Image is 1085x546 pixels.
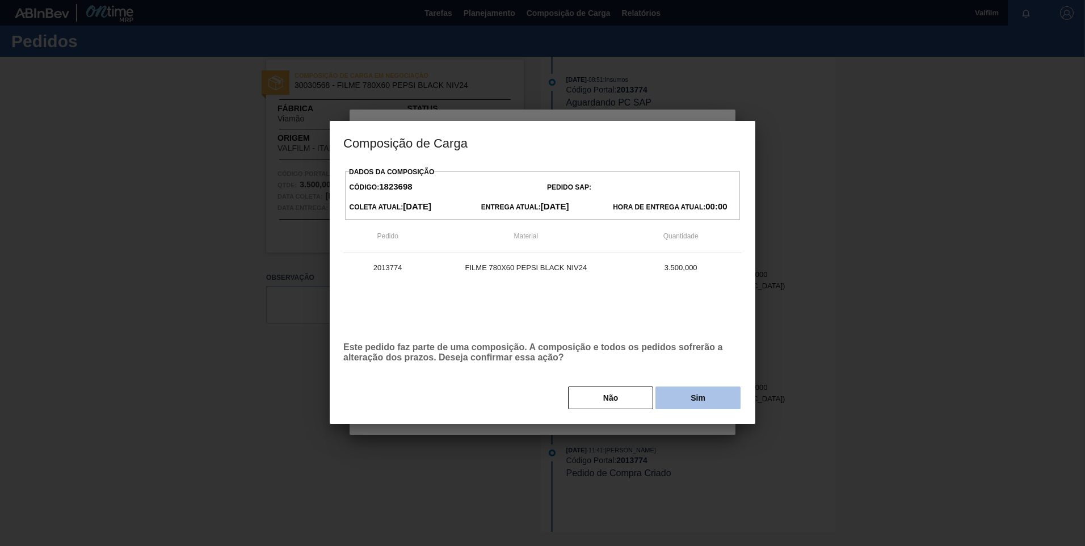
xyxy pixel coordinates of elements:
[330,121,755,164] h3: Composição de Carga
[377,232,398,240] span: Pedido
[343,253,432,282] td: 2013774
[705,201,727,211] strong: 00:00
[547,183,591,191] span: Pedido SAP:
[541,201,569,211] strong: [DATE]
[613,203,727,211] span: Hora de Entrega Atual:
[568,387,653,409] button: Não
[343,342,742,363] p: Este pedido faz parte de uma composição. A composição e todos os pedidos sofrerão a alteração dos...
[379,182,412,191] strong: 1823698
[481,203,569,211] span: Entrega Atual:
[349,168,434,176] label: Dados da Composição
[620,253,742,282] td: 3.500,000
[350,183,413,191] span: Código:
[663,232,699,240] span: Quantidade
[403,201,431,211] strong: [DATE]
[432,253,620,282] td: FILME 780X60 PEPSI BLACK NIV24
[655,387,741,409] button: Sim
[514,232,539,240] span: Material
[350,203,431,211] span: Coleta Atual:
